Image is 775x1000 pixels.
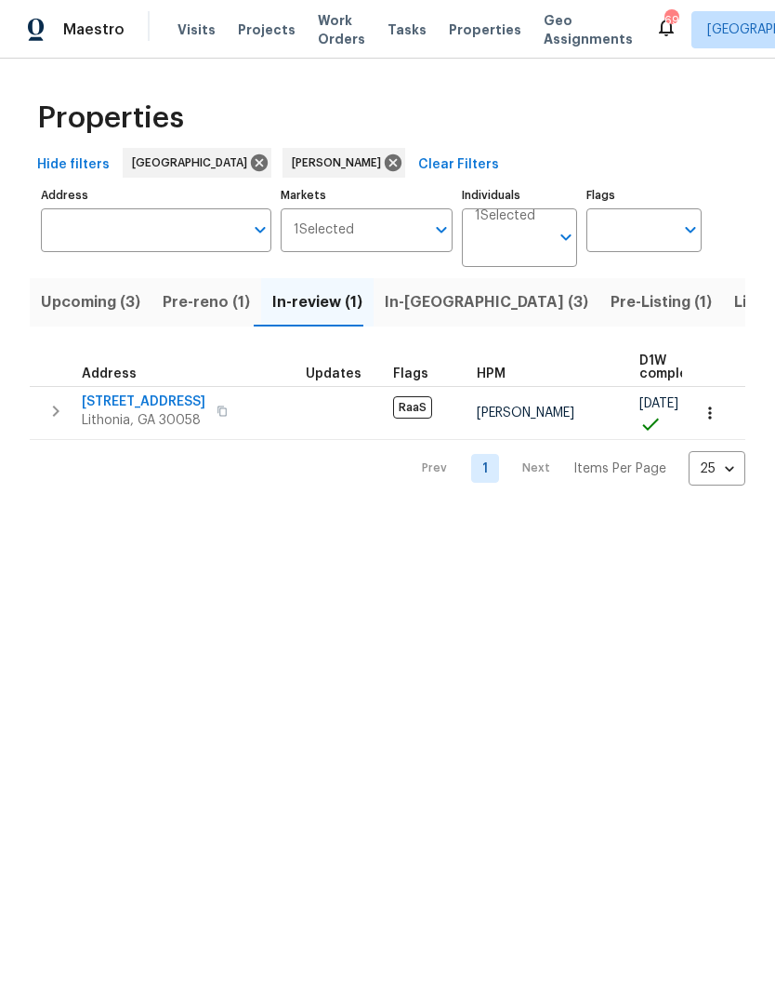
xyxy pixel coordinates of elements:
label: Markets [281,190,453,201]
label: Individuals [462,190,577,201]
label: Address [41,190,271,201]
span: 1 Selected [294,222,354,238]
span: Clear Filters [418,153,499,177]
span: Hide filters [37,153,110,177]
span: Pre-reno (1) [163,289,250,315]
button: Open [677,217,703,243]
span: [STREET_ADDRESS] [82,393,205,411]
span: Pre-Listing (1) [611,289,712,315]
span: [DATE] [639,397,678,410]
div: [PERSON_NAME] [282,148,405,178]
span: 1 Selected [475,208,535,224]
span: Work Orders [318,11,365,48]
span: Visits [177,20,216,39]
span: Properties [449,20,521,39]
div: 69 [664,11,677,30]
span: Lithonia, GA 30058 [82,411,205,430]
button: Clear Filters [411,148,506,182]
span: Projects [238,20,296,39]
span: Address [82,367,137,380]
label: Flags [586,190,702,201]
span: [GEOGRAPHIC_DATA] [132,153,255,172]
span: Properties [37,109,184,127]
nav: Pagination Navigation [404,451,745,486]
button: Open [553,224,579,250]
button: Open [247,217,273,243]
span: D1W complete [639,354,702,380]
span: In-[GEOGRAPHIC_DATA] (3) [385,289,588,315]
span: In-review (1) [272,289,362,315]
span: Upcoming (3) [41,289,140,315]
span: Tasks [387,23,427,36]
span: Maestro [63,20,125,39]
span: Flags [393,367,428,380]
span: [PERSON_NAME] [292,153,388,172]
span: [PERSON_NAME] [477,407,574,420]
div: 25 [689,445,745,493]
span: HPM [477,367,506,380]
span: RaaS [393,396,432,419]
p: Items Per Page [573,460,666,478]
span: Updates [306,367,361,380]
span: Geo Assignments [544,11,633,48]
button: Open [428,217,454,243]
a: Goto page 1 [471,454,499,483]
div: [GEOGRAPHIC_DATA] [123,148,271,178]
button: Hide filters [30,148,117,182]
